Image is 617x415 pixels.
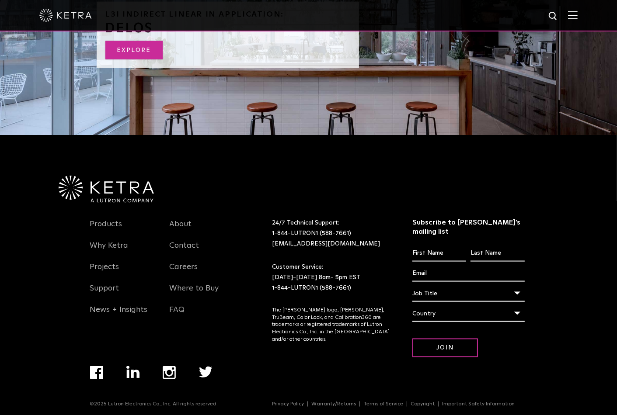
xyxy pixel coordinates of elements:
a: 1-844-LUTRON1 (588-7661) [272,230,351,236]
a: About [169,219,192,239]
a: Important Safety Information [439,401,518,407]
a: Support [90,284,119,304]
a: Warranty/Returns [308,401,360,407]
input: Last Name [471,245,524,262]
p: The [PERSON_NAME] logo, [PERSON_NAME], TruBeam, Color Lock, and Calibration360 are trademarks or ... [272,307,390,343]
p: ©2025 Lutron Electronics Co., Inc. All rights reserved. [90,401,218,407]
a: Privacy Policy [268,401,308,407]
img: linkedin [126,366,140,378]
a: Products [90,219,122,239]
input: Join [412,339,478,357]
div: Country [412,305,525,322]
img: Hamburger%20Nav.svg [568,11,578,19]
a: Copyright [407,401,439,407]
a: Contact [169,241,199,261]
div: Job Title [412,285,525,302]
div: Navigation Menu [272,401,527,407]
a: Why Ketra [90,241,129,261]
p: 24/7 Technical Support: [272,218,390,249]
img: instagram [163,366,176,379]
img: search icon [548,11,559,22]
a: Careers [169,262,198,282]
a: News + Insights [90,305,148,325]
a: Projects [90,262,119,282]
input: First Name [412,245,466,262]
img: ketra-logo-2019-white [39,9,92,22]
img: Ketra-aLutronCo_White_RGB [59,176,154,203]
div: Navigation Menu [169,218,236,325]
a: 1-844-LUTRON1 (588-7661) [272,285,351,291]
p: Customer Service: [DATE]-[DATE] 8am- 5pm EST [272,262,390,293]
div: Navigation Menu [90,366,236,401]
a: FAQ [169,305,185,325]
a: Terms of Service [360,401,407,407]
input: Email [412,265,525,282]
img: facebook [90,366,103,379]
a: [EMAIL_ADDRESS][DOMAIN_NAME] [272,241,380,247]
img: twitter [199,367,213,378]
div: Navigation Menu [90,218,157,325]
a: EXPLORE [105,41,163,60]
h3: Subscribe to [PERSON_NAME]’s mailing list [412,218,525,236]
a: Where to Buy [169,284,219,304]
